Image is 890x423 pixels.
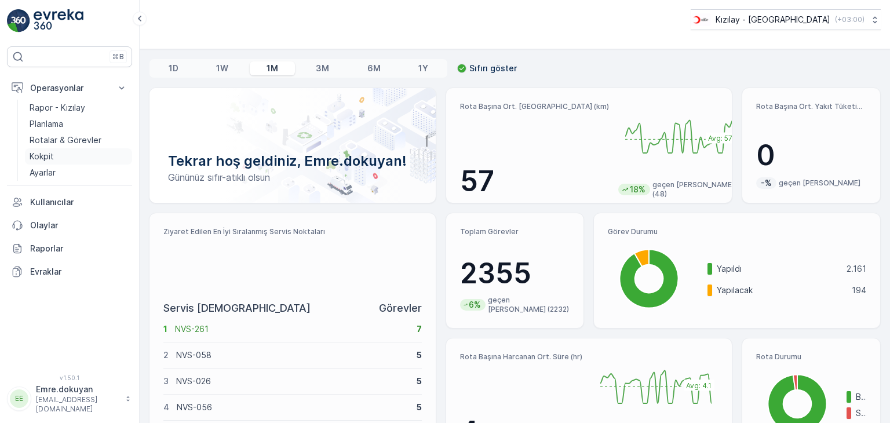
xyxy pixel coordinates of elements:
[30,167,56,178] p: Ayarlar
[460,164,609,199] p: 57
[168,170,417,184] p: Gününüz sıfır-atıklı olsun
[460,256,570,291] p: 2355
[163,375,169,387] p: 3
[36,395,119,414] p: [EMAIL_ADDRESS][DOMAIN_NAME]
[417,323,422,335] p: 7
[30,220,127,231] p: Olaylar
[216,63,228,74] p: 1W
[756,352,866,362] p: Rota Durumu
[7,384,132,414] button: EEEmre.dokuyan[EMAIL_ADDRESS][DOMAIN_NAME]
[691,13,711,26] img: k%C4%B1z%C4%B1lay_D5CCths_t1JZB0k.png
[367,63,381,74] p: 6M
[7,9,30,32] img: logo
[469,63,517,74] p: Sıfırı göster
[488,296,570,314] p: geçen [PERSON_NAME] (2232)
[417,349,422,361] p: 5
[7,214,132,237] a: Olaylar
[30,196,127,208] p: Kullanıcılar
[30,82,109,94] p: Operasyonlar
[460,352,585,362] p: Rota Başına Harcanan Ort. Süre (hr)
[7,76,132,100] button: Operasyonlar
[717,285,844,296] p: Yapılacak
[30,243,127,254] p: Raporlar
[168,152,417,170] p: Tekrar hoş geldiniz, Emre.dokuyan!
[176,375,409,387] p: NVS-026
[847,263,866,275] p: 2.161
[175,323,409,335] p: NVS-261
[835,15,865,24] p: ( +03:00 )
[112,52,124,61] p: ⌘B
[460,227,570,236] p: Toplam Görevler
[460,102,609,111] p: Rota Başına Ort. [GEOGRAPHIC_DATA] (km)
[652,180,742,199] p: geçen [PERSON_NAME] (48)
[7,374,132,381] span: v 1.50.1
[379,300,422,316] p: Görevler
[760,177,773,189] p: -%
[25,100,132,116] a: Rapor - Kızılay
[163,300,311,316] p: Servis [DEMOGRAPHIC_DATA]
[163,227,422,236] p: Ziyaret Edilen En İyi Sıralanmış Servis Noktaları
[316,63,329,74] p: 3M
[30,118,63,130] p: Planlama
[418,63,428,74] p: 1Y
[34,9,83,32] img: logo_light-DOdMpM7g.png
[36,384,119,395] p: Emre.dokuyan
[756,138,866,173] p: 0
[468,299,482,311] p: 6%
[25,165,132,181] a: Ayarlar
[25,116,132,132] a: Planlama
[30,134,101,146] p: Rotalar & Görevler
[717,263,839,275] p: Yapıldı
[30,102,85,114] p: Rapor - Kızılay
[163,349,169,361] p: 2
[608,227,866,236] p: Görev Durumu
[856,407,866,419] p: Süresi doldu
[163,323,167,335] p: 1
[756,102,866,111] p: Rota Başına Ort. Yakıt Tüketimi (lt)
[30,151,54,162] p: Kokpit
[7,260,132,283] a: Evraklar
[176,349,409,361] p: NVS-058
[691,9,881,30] button: Kızılay - [GEOGRAPHIC_DATA](+03:00)
[169,63,178,74] p: 1D
[30,266,127,278] p: Evraklar
[779,178,860,188] p: geçen [PERSON_NAME]
[7,237,132,260] a: Raporlar
[417,375,422,387] p: 5
[7,191,132,214] a: Kullanıcılar
[10,389,28,408] div: EE
[25,148,132,165] a: Kokpit
[267,63,278,74] p: 1M
[716,14,830,25] p: Kızılay - [GEOGRAPHIC_DATA]
[177,402,409,413] p: NVS-056
[852,285,866,296] p: 194
[163,402,169,413] p: 4
[629,184,647,195] p: 18%
[25,132,132,148] a: Rotalar & Görevler
[856,391,866,403] p: Bitmiş
[417,402,422,413] p: 5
